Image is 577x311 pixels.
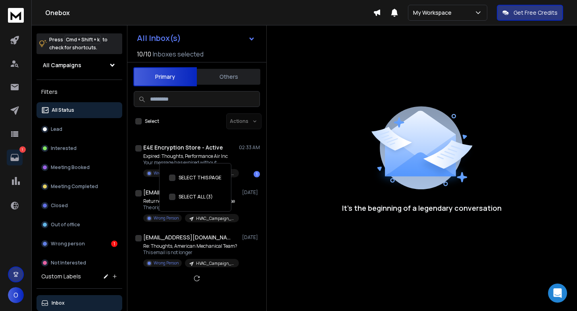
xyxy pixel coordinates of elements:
[19,146,26,153] p: 1
[153,49,204,59] h3: Inboxes selected
[37,121,122,137] button: Lead
[51,222,80,228] p: Out of office
[65,35,101,44] span: Cmd + Shift + k
[52,300,65,306] p: Inbox
[37,140,122,156] button: Interested
[242,189,260,196] p: [DATE]
[37,179,122,194] button: Meeting Completed
[413,9,455,17] p: My Workspace
[51,183,98,190] p: Meeting Completed
[497,5,563,21] button: Get Free Credits
[145,118,159,124] label: Select
[133,67,197,86] button: Primary
[143,243,238,249] p: Re: Thoughts, American Mechanical Team?
[143,233,231,241] h1: [EMAIL_ADDRESS][DOMAIN_NAME]
[143,249,238,256] p: This email is not longer
[111,241,117,247] div: 1
[51,145,77,152] p: Interested
[197,68,260,86] button: Others
[196,216,234,222] p: HVAC_Campaign_Aug27
[51,260,86,266] p: Not Interested
[137,34,181,42] h1: All Inbox(s)
[7,150,23,165] a: 1
[514,9,558,17] p: Get Free Credits
[137,49,151,59] span: 10 / 10
[52,107,74,113] p: All Status
[143,144,223,152] h1: E4E Encryption Store - Active
[37,102,122,118] button: All Status
[37,217,122,233] button: Out of office
[179,194,213,200] label: SELECT ALL (3)
[49,36,108,52] p: Press to check for shortcuts.
[8,287,24,303] button: O
[143,153,238,159] p: Expired: Thoughts, Performance Air Inc
[37,236,122,252] button: Wrong person1
[37,295,122,311] button: Inbox
[51,202,68,209] p: Closed
[45,8,373,17] h1: Onebox
[239,144,260,151] p: 02:33 AM
[37,159,122,175] button: Meeting Booked
[154,260,179,266] p: Wrong Person
[37,57,122,73] button: All Campaigns
[43,61,81,69] h1: All Campaigns
[342,202,502,214] p: It’s the beginning of a legendary conversation
[548,284,567,303] div: Open Intercom Messenger
[37,255,122,271] button: Not Interested
[179,175,221,181] label: SELECT THIS PAGE
[41,272,81,280] h3: Custom Labels
[51,164,90,171] p: Meeting Booked
[37,86,122,97] h3: Filters
[131,30,262,46] button: All Inbox(s)
[154,215,179,221] p: Wrong Person
[143,159,238,166] p: Your message has expired without
[37,198,122,214] button: Closed
[254,171,260,177] div: 1
[51,241,85,247] p: Wrong person
[8,8,24,23] img: logo
[51,126,62,132] p: Lead
[196,260,234,266] p: HVAC_Campaign_Aug27
[242,234,260,241] p: [DATE]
